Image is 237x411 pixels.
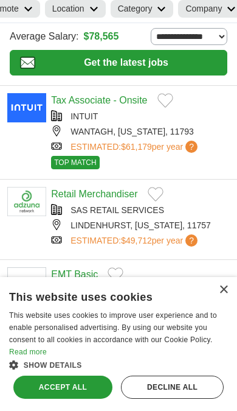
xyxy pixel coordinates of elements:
div: Average Salary: [10,28,227,45]
img: AMR logo [7,267,46,297]
span: Get the latest jobs [35,55,217,70]
h2: Category [118,2,153,15]
button: Get the latest jobs [10,50,227,76]
a: Read more, opens a new window [9,348,47,356]
span: Show details [24,361,82,370]
h2: Location [52,2,84,15]
span: ? [185,141,197,153]
span: ? [185,234,197,247]
div: WANTAGH, [US_STATE], 11793 [51,125,230,138]
span: $49,712 [121,236,152,245]
div: Decline all [121,376,224,399]
div: Show details [9,359,228,371]
a: Retail Merchandiser [51,189,137,199]
a: ESTIMATED:$61,179per year? [70,141,200,153]
a: ESTIMATED:$49,712per year? [70,234,200,247]
button: Add to favorite jobs [108,267,123,282]
div: LINDENHURST, [US_STATE], 11757 [51,219,230,232]
a: $78,565 [84,29,119,44]
a: EMT Basic [51,269,98,279]
div: SAS RETAIL SERVICES [51,204,230,217]
button: Add to favorite jobs [148,187,163,202]
span: This website uses cookies to improve user experience and to enable personalised advertising. By u... [9,311,217,344]
div: Accept all [13,376,112,399]
a: INTUIT [70,111,98,121]
div: Close [219,286,228,295]
a: Tax Associate - Onsite [51,95,147,105]
button: Add to favorite jobs [157,93,173,108]
div: This website uses cookies [9,286,213,304]
img: Company logo [7,187,46,216]
span: TOP MATCH [51,156,99,169]
img: Intuit logo [7,93,46,122]
h2: Company [185,2,222,15]
span: $61,179 [121,142,152,152]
